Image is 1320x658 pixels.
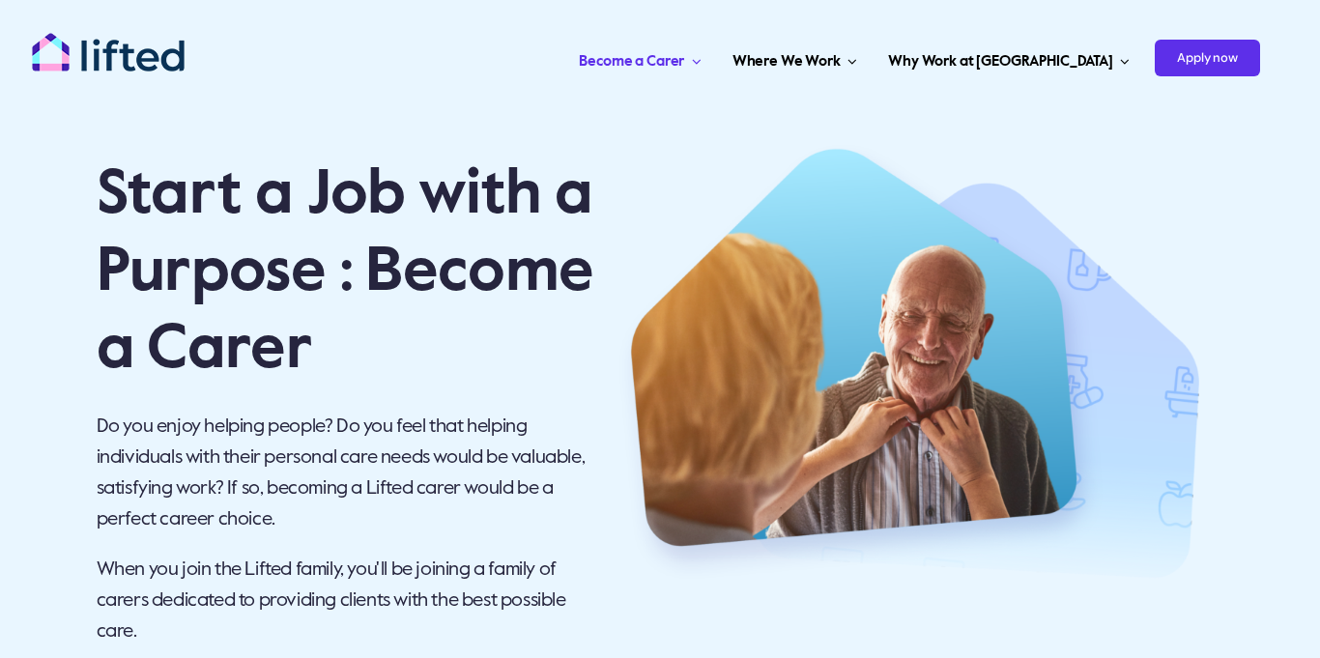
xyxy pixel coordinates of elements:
span: Start a Job with a Purpose : Become a Carer [97,164,594,381]
a: Why Work at [GEOGRAPHIC_DATA] [882,29,1135,87]
nav: Carer Jobs Menu [330,29,1260,87]
span: When you join the Lifted family, you'll be joining a family of carers dedicated to providing clie... [97,560,566,642]
a: lifted-logo [31,32,186,51]
span: Do you enjoy helping people? Do you feel that helping individuals with their personal care needs ... [97,417,586,529]
a: Where We Work [727,29,863,87]
span: Become a Carer [579,46,684,77]
img: Hero 1 [619,145,1199,579]
a: Apply now [1155,29,1260,87]
span: Apply now [1155,40,1260,76]
a: Become a Carer [573,29,706,87]
span: Why Work at [GEOGRAPHIC_DATA] [888,46,1113,77]
span: Where We Work [732,46,841,77]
